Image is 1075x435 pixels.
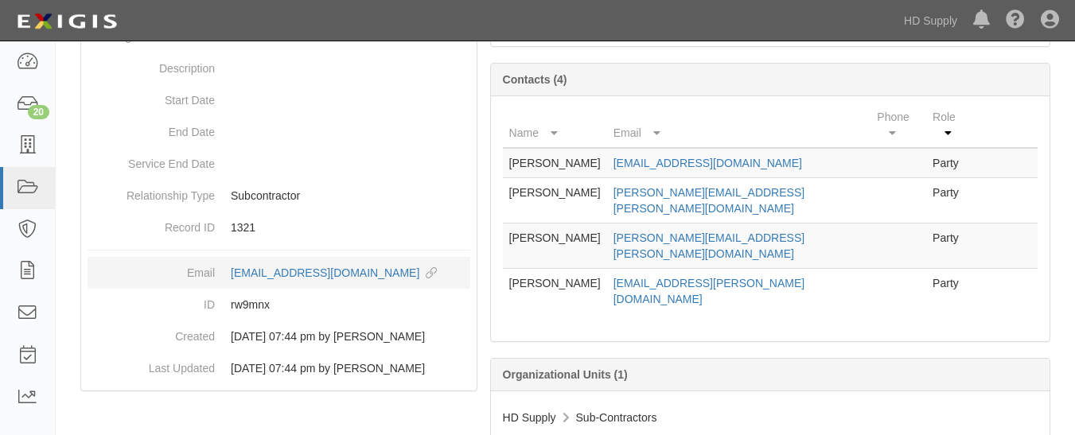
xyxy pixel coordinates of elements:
p: 1321 [231,219,470,235]
th: Name [503,103,607,148]
td: [PERSON_NAME] [503,148,607,178]
dd: [DATE] 07:44 pm by [PERSON_NAME] [88,320,470,352]
td: Party [926,148,974,178]
dt: End Date [88,116,215,140]
dd: [DATE] 07:44 pm by [PERSON_NAME] [88,352,470,384]
td: [PERSON_NAME] [503,223,607,269]
dt: Created [88,320,215,344]
b: Organizational Units (1) [503,368,628,381]
b: Contacts (4) [503,73,567,86]
a: [PERSON_NAME][EMAIL_ADDRESS][PERSON_NAME][DOMAIN_NAME] [613,231,804,260]
a: [PERSON_NAME][EMAIL_ADDRESS][PERSON_NAME][DOMAIN_NAME] [613,186,804,215]
td: Party [926,223,974,269]
dt: Description [88,52,215,76]
dt: Start Date [88,84,215,108]
i: Help Center - Complianz [1006,11,1025,30]
dt: Email [88,257,215,281]
a: [EMAIL_ADDRESS][PERSON_NAME][DOMAIN_NAME] [613,277,804,305]
th: Phone [871,103,926,148]
span: Sub-Contractors [576,411,657,424]
dt: Last Updated [88,352,215,376]
td: [PERSON_NAME] [503,269,607,314]
img: logo-5460c22ac91f19d4615b14bd174203de0afe785f0fc80cf4dbbc73dc1793850b.png [12,7,122,36]
a: [EMAIL_ADDRESS][DOMAIN_NAME] [231,266,437,279]
th: Role [926,103,974,148]
div: [EMAIL_ADDRESS][DOMAIN_NAME] [231,265,419,281]
a: HD Supply [896,5,965,37]
td: [PERSON_NAME] [503,178,607,223]
th: Email [607,103,871,148]
a: [EMAIL_ADDRESS][DOMAIN_NAME] [613,157,802,169]
dt: Record ID [88,212,215,235]
span: HD Supply [503,411,556,424]
td: Party [926,178,974,223]
dd: Subcontractor [88,180,470,212]
dd: rw9mnx [88,289,470,320]
dt: Service End Date [88,148,215,172]
dt: ID [88,289,215,313]
td: Party [926,269,974,314]
dt: Relationship Type [88,180,215,204]
div: 20 [28,105,49,119]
